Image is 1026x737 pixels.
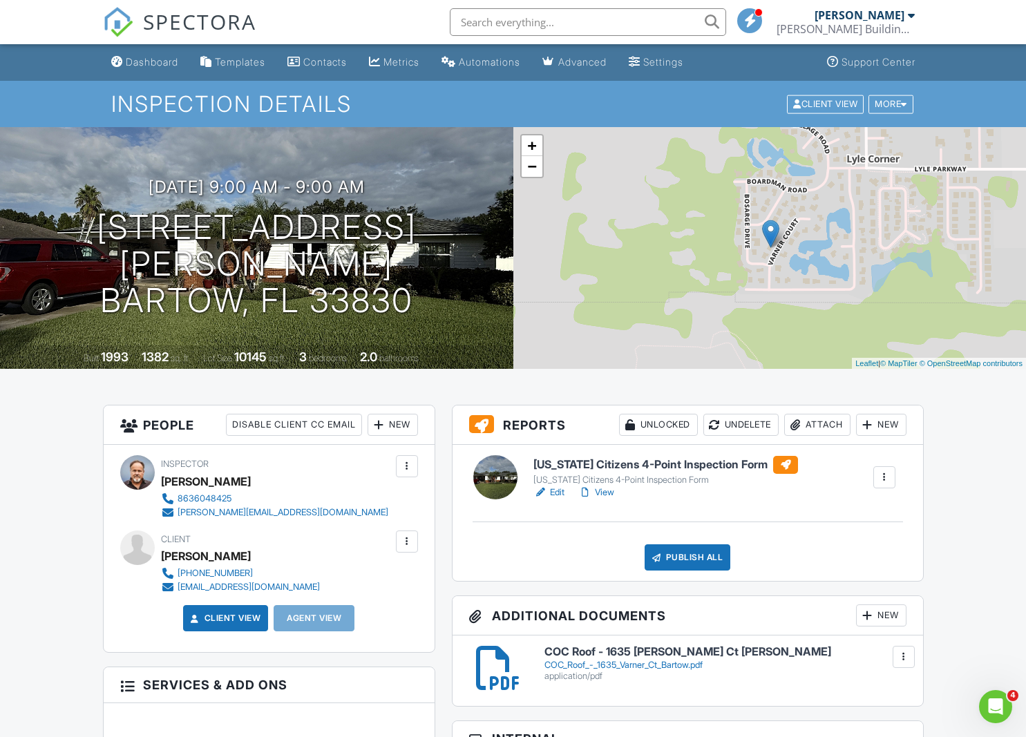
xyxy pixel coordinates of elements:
[619,414,698,436] div: Unlocked
[979,690,1012,723] iframe: Intercom live chat
[544,646,906,658] h6: COC Roof - 1635 [PERSON_NAME] Ct [PERSON_NAME]
[852,358,1026,370] div: |
[459,56,520,68] div: Automations
[643,56,683,68] div: Settings
[1007,690,1018,701] span: 4
[178,493,231,504] div: 8636048425
[522,135,542,156] a: Zoom in
[623,50,689,75] a: Settings
[558,56,607,68] div: Advanced
[215,56,265,68] div: Templates
[786,98,867,108] a: Client View
[453,596,923,635] h3: Additional Documents
[533,456,798,474] h6: [US_STATE] Citizens 4-Point Inspection Form
[880,359,918,367] a: © MapTiler
[178,507,388,518] div: [PERSON_NAME][EMAIL_ADDRESS][DOMAIN_NAME]
[360,350,377,364] div: 2.0
[104,667,435,703] h3: Services & Add ons
[855,359,878,367] a: Leaflet
[868,95,913,113] div: More
[450,8,726,36] input: Search everything...
[537,50,612,75] a: Advanced
[269,353,286,363] span: sq.ft.
[126,56,178,68] div: Dashboard
[84,353,99,363] span: Built
[842,56,915,68] div: Support Center
[856,604,906,626] div: New
[142,350,169,364] div: 1382
[645,544,731,571] div: Publish All
[856,414,906,436] div: New
[143,7,256,36] span: SPECTORA
[234,350,267,364] div: 10145
[203,353,232,363] span: Lot Size
[363,50,425,75] a: Metrics
[815,8,904,22] div: [PERSON_NAME]
[703,414,779,436] div: Undelete
[533,475,798,486] div: [US_STATE] Citizens 4-Point Inspection Form
[533,486,564,499] a: Edit
[161,471,251,492] div: [PERSON_NAME]
[303,56,347,68] div: Contacts
[171,353,190,363] span: sq. ft.
[178,568,253,579] div: [PHONE_NUMBER]
[101,350,129,364] div: 1993
[578,486,614,499] a: View
[533,456,798,486] a: [US_STATE] Citizens 4-Point Inspection Form [US_STATE] Citizens 4-Point Inspection Form
[178,582,320,593] div: [EMAIL_ADDRESS][DOMAIN_NAME]
[368,414,418,436] div: New
[777,22,915,36] div: Agner Building & Solutions LLC
[161,580,320,594] a: [EMAIL_ADDRESS][DOMAIN_NAME]
[103,7,133,37] img: The Best Home Inspection Software - Spectora
[821,50,921,75] a: Support Center
[544,660,906,671] div: COC_Roof_-_1635_Varner_Ct_Bartow.pdf
[104,405,435,445] h3: People
[522,156,542,177] a: Zoom out
[195,50,271,75] a: Templates
[161,459,209,469] span: Inspector
[383,56,419,68] div: Metrics
[544,671,906,682] div: application/pdf
[161,546,251,566] div: [PERSON_NAME]
[111,92,914,116] h1: Inspection Details
[784,414,851,436] div: Attach
[161,492,388,506] a: 8636048425
[161,566,320,580] a: [PHONE_NUMBER]
[787,95,864,113] div: Client View
[161,534,191,544] span: Client
[299,350,307,364] div: 3
[544,646,906,681] a: COC Roof - 1635 [PERSON_NAME] Ct [PERSON_NAME] COC_Roof_-_1635_Varner_Ct_Bartow.pdf application/pdf
[161,506,388,519] a: [PERSON_NAME][EMAIL_ADDRESS][DOMAIN_NAME]
[103,19,256,48] a: SPECTORA
[282,50,352,75] a: Contacts
[309,353,347,363] span: bedrooms
[188,611,261,625] a: Client View
[379,353,419,363] span: bathrooms
[106,50,184,75] a: Dashboard
[436,50,526,75] a: Automations (Basic)
[453,405,923,445] h3: Reports
[22,209,491,318] h1: [STREET_ADDRESS][PERSON_NAME] Bartow, FL 33830
[920,359,1023,367] a: © OpenStreetMap contributors
[149,178,365,196] h3: [DATE] 9:00 am - 9:00 am
[226,414,362,436] div: Disable Client CC Email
